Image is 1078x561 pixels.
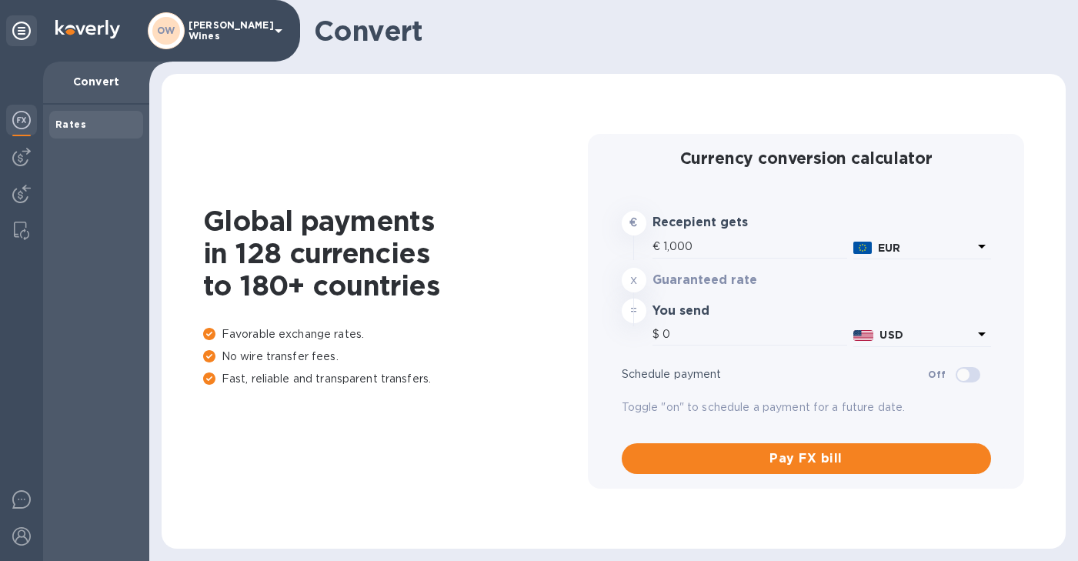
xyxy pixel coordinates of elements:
[314,15,1053,47] h1: Convert
[55,20,120,38] img: Logo
[622,366,929,382] p: Schedule payment
[652,273,803,288] h3: Guaranteed rate
[652,235,663,259] div: €
[853,330,874,341] img: USD
[878,242,900,254] b: EUR
[879,329,903,341] b: USD
[652,323,662,346] div: $
[634,449,979,468] span: Pay FX bill
[6,15,37,46] div: Unpin categories
[55,119,86,130] b: Rates
[203,349,588,365] p: No wire transfer fees.
[55,74,137,89] p: Convert
[203,326,588,342] p: Favorable exchange rates.
[663,235,847,259] input: Amount
[622,268,646,292] div: x
[622,149,991,168] h2: Currency conversion calculator
[652,215,803,230] h3: Recepient gets
[622,299,646,323] div: =
[928,369,946,380] b: Off
[622,443,991,474] button: Pay FX bill
[203,371,588,387] p: Fast, reliable and transparent transfers.
[629,216,637,229] strong: €
[662,323,847,346] input: Amount
[189,20,265,42] p: [PERSON_NAME] Wines
[652,304,803,319] h3: You send
[12,111,31,129] img: Foreign exchange
[157,25,175,36] b: OW
[203,205,588,302] h1: Global payments in 128 currencies to 180+ countries
[622,399,991,416] p: Toggle "on" to schedule a payment for a future date.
